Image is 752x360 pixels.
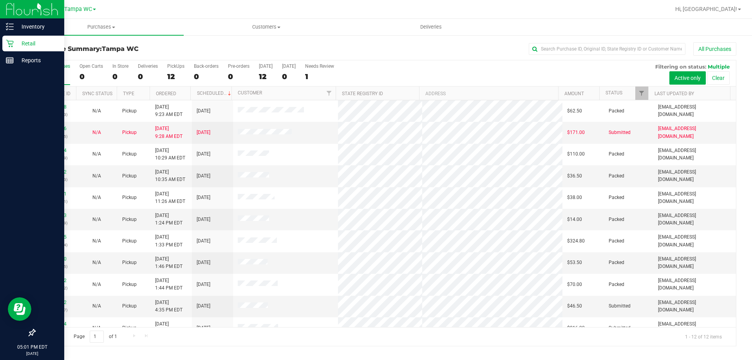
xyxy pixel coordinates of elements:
span: [EMAIL_ADDRESS][DOMAIN_NAME] [658,103,731,118]
span: $171.00 [567,129,585,136]
div: 12 [259,72,273,81]
span: Tampa WC [102,45,139,52]
div: In Store [112,63,128,69]
p: Retail [14,39,61,48]
p: Reports [14,56,61,65]
a: Amount [564,91,584,96]
span: [DATE] [197,107,210,115]
a: 11826336 [45,126,67,131]
span: [DATE] 9:28 AM EDT [155,125,183,140]
a: Filter [635,87,648,100]
span: $14.00 [567,216,582,223]
span: $38.00 [567,194,582,201]
button: Clear [707,71,730,85]
span: Submitted [609,302,631,310]
span: [EMAIL_ADDRESS][DOMAIN_NAME] [658,168,731,183]
span: Not Applicable [92,325,101,331]
button: N/A [92,194,101,201]
button: N/A [92,259,101,266]
span: Not Applicable [92,217,101,222]
div: 0 [80,72,103,81]
span: Not Applicable [92,151,101,157]
div: 0 [228,72,249,81]
span: [EMAIL_ADDRESS][DOMAIN_NAME] [658,299,731,314]
a: Type [123,91,134,96]
span: [DATE] 10:35 AM EDT [155,168,185,183]
th: Address [419,87,558,100]
div: Pre-orders [228,63,249,69]
div: Deliveries [138,63,158,69]
div: [DATE] [282,63,296,69]
span: [DATE] 5:00 PM EDT [155,320,183,335]
span: Pickup [122,324,137,332]
button: N/A [92,281,101,288]
p: [DATE] [4,351,61,356]
span: [EMAIL_ADDRESS][DOMAIN_NAME] [658,125,731,140]
span: Pickup [122,237,137,245]
inline-svg: Retail [6,40,14,47]
span: $110.00 [567,150,585,158]
span: Packed [609,172,624,180]
span: Submitted [609,324,631,332]
span: [DATE] 1:24 PM EDT [155,212,183,227]
span: $216.00 [567,324,585,332]
span: $36.50 [567,172,582,180]
span: Submitted [609,129,631,136]
a: Status [606,90,622,96]
div: 0 [112,72,128,81]
span: Packed [609,107,624,115]
span: [DATE] 1:44 PM EDT [155,277,183,292]
span: Not Applicable [92,130,101,135]
a: Deliveries [349,19,513,35]
span: [EMAIL_ADDRESS][DOMAIN_NAME] [658,212,731,227]
span: Pickup [122,302,137,310]
div: PickUps [167,63,184,69]
a: Sync Status [82,91,112,96]
div: Back-orders [194,63,219,69]
button: N/A [92,216,101,223]
div: Needs Review [305,63,334,69]
a: 11828915 [45,234,67,240]
a: 11827401 [45,191,67,197]
div: [DATE] [259,63,273,69]
span: [DATE] 9:23 AM EDT [155,103,183,118]
div: 1 [305,72,334,81]
button: N/A [92,107,101,115]
button: N/A [92,150,101,158]
span: Pickup [122,216,137,223]
span: Pickup [122,129,137,136]
iframe: Resource center [8,297,31,321]
span: [DATE] [197,237,210,245]
button: All Purchases [693,42,736,56]
div: 0 [194,72,219,81]
span: Page of 1 [67,331,123,343]
span: Pickup [122,172,137,180]
span: [DATE] [197,150,210,158]
input: Search Purchase ID, Original ID, State Registry ID or Customer Name... [529,43,685,55]
span: Pickup [122,150,137,158]
span: [DATE] 11:26 AM EDT [155,190,185,205]
span: $70.00 [567,281,582,288]
span: 1 - 12 of 12 items [679,331,728,342]
span: Pickup [122,259,137,266]
span: Purchases [19,24,184,31]
span: [DATE] [197,172,210,180]
span: [DATE] [197,324,210,332]
span: $324.80 [567,237,585,245]
a: Last Updated By [654,91,694,96]
span: [DATE] [197,216,210,223]
div: 12 [167,72,184,81]
span: Not Applicable [92,195,101,200]
span: Deliveries [410,24,452,31]
a: State Registry ID [342,91,383,96]
a: Scheduled [197,90,233,96]
span: $53.50 [567,259,582,266]
span: Packed [609,237,624,245]
span: Packed [609,281,624,288]
span: Tampa WC [64,6,92,13]
span: [DATE] [197,259,210,266]
a: 11828863 [45,213,67,218]
a: Ordered [156,91,176,96]
span: Multiple [708,63,730,70]
a: 11826594 [45,148,67,153]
